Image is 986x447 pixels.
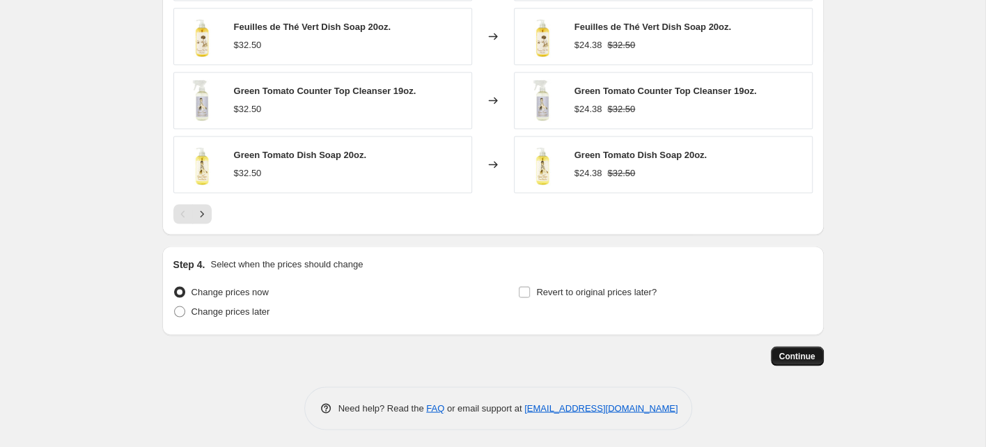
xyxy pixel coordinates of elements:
img: tomato-min-6-768x768-1_80x.jpg [522,79,563,121]
button: Next [192,204,212,223]
img: tea-dish-soap-768x768-1_80x.jpg [522,15,563,57]
span: Feuilles de Thé Vert Dish Soap 20oz. [574,22,731,32]
strike: $32.50 [607,166,635,180]
span: Continue [779,350,815,361]
div: $24.38 [574,166,602,180]
a: [EMAIL_ADDRESS][DOMAIN_NAME] [524,402,678,413]
div: $32.50 [234,102,262,116]
span: Need help? Read the [338,402,427,413]
h2: Step 4. [173,257,205,271]
span: Green Tomato Dish Soap 20oz. [574,150,707,160]
span: Green Tomato Counter Top Cleanser 19oz. [234,86,416,96]
div: $24.38 [574,102,602,116]
p: Select when the prices should change [210,257,363,271]
img: TOMATO-HAND-SOAP-768x768-1_80x.jpg [522,143,563,185]
div: $32.50 [234,38,262,52]
img: tea-dish-soap-768x768-1_80x.jpg [181,15,223,57]
button: Continue [771,346,824,366]
a: FAQ [426,402,444,413]
span: Revert to original prices later? [536,286,657,297]
span: Change prices later [191,306,270,316]
span: Green Tomato Counter Top Cleanser 19oz. [574,86,757,96]
img: TOMATO-HAND-SOAP-768x768-1_80x.jpg [181,143,223,185]
div: $32.50 [234,166,262,180]
span: or email support at [444,402,524,413]
span: Green Tomato Dish Soap 20oz. [234,150,366,160]
span: Feuilles de Thé Vert Dish Soap 20oz. [234,22,391,32]
nav: Pagination [173,204,212,223]
span: Change prices now [191,286,269,297]
strike: $32.50 [607,38,635,52]
div: $24.38 [574,38,602,52]
strike: $32.50 [607,102,635,116]
img: tomato-min-6-768x768-1_80x.jpg [181,79,223,121]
